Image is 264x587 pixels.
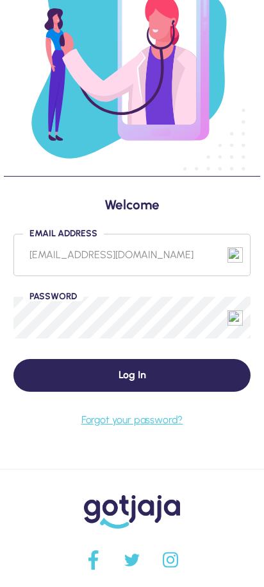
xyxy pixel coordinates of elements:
label: Email Address [23,229,104,238]
img: GotJaja [84,495,180,529]
img: npw-badge-icon.svg [227,247,243,263]
input: Type here [13,234,251,276]
img: npw-badge-icon.svg [227,310,243,326]
button: Log In [13,359,251,391]
label: Password [23,292,83,301]
a: Forgot your password? [81,414,183,426]
h3: Welcome [104,197,160,213]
